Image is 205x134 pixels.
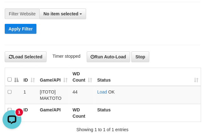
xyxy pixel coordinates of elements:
[73,89,78,94] span: 44
[21,68,37,86] th: ID: activate to sort column ascending
[97,89,107,94] a: Load
[95,104,201,122] th: Status
[5,8,39,19] div: Filter Website
[15,1,23,8] div: New messages notification
[70,104,95,122] th: WD Count
[37,104,70,122] th: Game/API
[43,11,78,16] span: No item selected
[108,89,115,94] span: OK
[53,54,80,59] span: Timer stopped
[3,3,21,21] button: Open LiveChat chat widget
[37,86,70,104] td: [ITOTO] MAKTOTO
[21,104,37,122] th: ID
[5,24,36,34] button: Apply Filter
[131,51,149,62] button: Stop
[5,51,47,62] button: Load Selected
[37,68,70,86] th: Game/API: activate to sort column ascending
[5,124,200,133] div: Showing 1 to 1 of 1 entries
[95,68,201,86] th: Status: activate to sort column ascending
[39,8,86,19] button: No item selected
[87,51,130,62] button: Run Auto-Load
[70,68,95,86] th: WD Count: activate to sort column ascending
[21,86,37,104] td: 1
